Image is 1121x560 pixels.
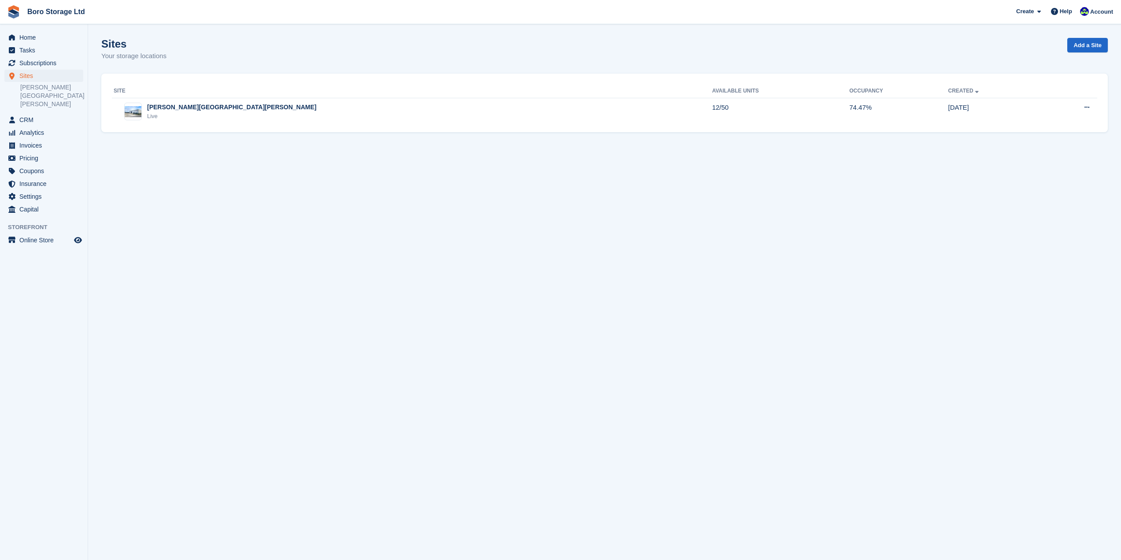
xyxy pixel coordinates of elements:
[101,51,166,61] p: Your storage locations
[147,103,317,112] div: [PERSON_NAME][GEOGRAPHIC_DATA][PERSON_NAME]
[19,139,72,152] span: Invoices
[1080,7,1089,16] img: Tobie Hillier
[19,70,72,82] span: Sites
[849,98,948,125] td: 74.47%
[4,178,83,190] a: menu
[1090,7,1113,16] span: Account
[4,70,83,82] a: menu
[19,152,72,164] span: Pricing
[4,203,83,215] a: menu
[20,83,83,108] a: [PERSON_NAME][GEOGRAPHIC_DATA][PERSON_NAME]
[849,84,948,98] th: Occupancy
[4,152,83,164] a: menu
[19,190,72,203] span: Settings
[19,126,72,139] span: Analytics
[19,165,72,177] span: Coupons
[125,106,141,117] img: Image of Hopper Hill Road site
[4,57,83,69] a: menu
[8,223,88,232] span: Storefront
[948,98,1043,125] td: [DATE]
[948,88,980,94] a: Created
[19,178,72,190] span: Insurance
[712,98,850,125] td: 12/50
[1067,38,1108,52] a: Add a Site
[4,234,83,246] a: menu
[4,31,83,44] a: menu
[19,234,72,246] span: Online Store
[19,57,72,69] span: Subscriptions
[19,203,72,215] span: Capital
[4,139,83,152] a: menu
[712,84,850,98] th: Available Units
[101,38,166,50] h1: Sites
[4,165,83,177] a: menu
[4,44,83,56] a: menu
[19,44,72,56] span: Tasks
[19,114,72,126] span: CRM
[112,84,712,98] th: Site
[4,190,83,203] a: menu
[73,235,83,245] a: Preview store
[24,4,89,19] a: Boro Storage Ltd
[1016,7,1034,16] span: Create
[7,5,20,19] img: stora-icon-8386f47178a22dfd0bd8f6a31ec36ba5ce8667c1dd55bd0f319d3a0aa187defe.svg
[4,126,83,139] a: menu
[4,114,83,126] a: menu
[147,112,317,121] div: Live
[19,31,72,44] span: Home
[1060,7,1072,16] span: Help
